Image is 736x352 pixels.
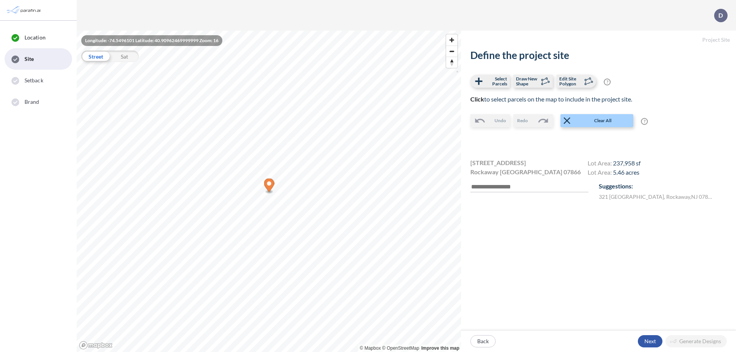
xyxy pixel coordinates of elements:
[470,114,510,127] button: Undo
[81,51,110,62] div: Street
[6,3,43,17] img: Parafin
[517,117,528,124] span: Redo
[599,193,714,201] label: 321 [GEOGRAPHIC_DATA] , Rockaway , NJ 07866 , US
[613,169,639,176] span: 5.46 acres
[599,182,727,191] p: Suggestions:
[360,345,381,351] a: Mapbox
[446,34,457,46] button: Zoom in
[470,49,727,61] h2: Define the project site
[613,159,641,167] span: 237,958 sf
[641,118,648,125] span: ?
[382,345,419,351] a: OpenStreetMap
[470,95,632,103] span: to select parcels on the map to include in the project site.
[264,178,274,194] div: Map marker
[588,159,641,169] h4: Lot Area:
[77,31,461,352] canvas: Map
[588,169,641,178] h4: Lot Area:
[79,341,113,350] a: Mapbox homepage
[495,117,506,124] span: Undo
[446,46,457,57] button: Zoom out
[81,35,222,46] div: Longitude: -74.5496101 Latitude: 40.90962469999999 Zoom: 16
[513,114,553,127] button: Redo
[25,98,39,106] span: Brand
[461,31,736,49] h5: Project Site
[560,114,633,127] button: Clear All
[470,167,581,177] span: Rockaway [GEOGRAPHIC_DATA] 07866
[25,34,46,41] span: Location
[470,95,484,103] b: Click
[446,57,457,68] button: Reset bearing to north
[718,12,723,19] p: D
[516,76,539,86] span: Draw New Shape
[470,335,496,347] button: Back
[638,335,662,347] button: Next
[573,117,632,124] span: Clear All
[604,79,611,85] span: ?
[485,76,507,86] span: Select Parcels
[421,345,459,351] a: Improve this map
[470,158,526,167] span: [STREET_ADDRESS]
[25,77,43,84] span: Setback
[477,337,489,345] p: Back
[110,51,139,62] div: Sat
[559,76,582,86] span: Edit Site Polygon
[25,55,34,63] span: Site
